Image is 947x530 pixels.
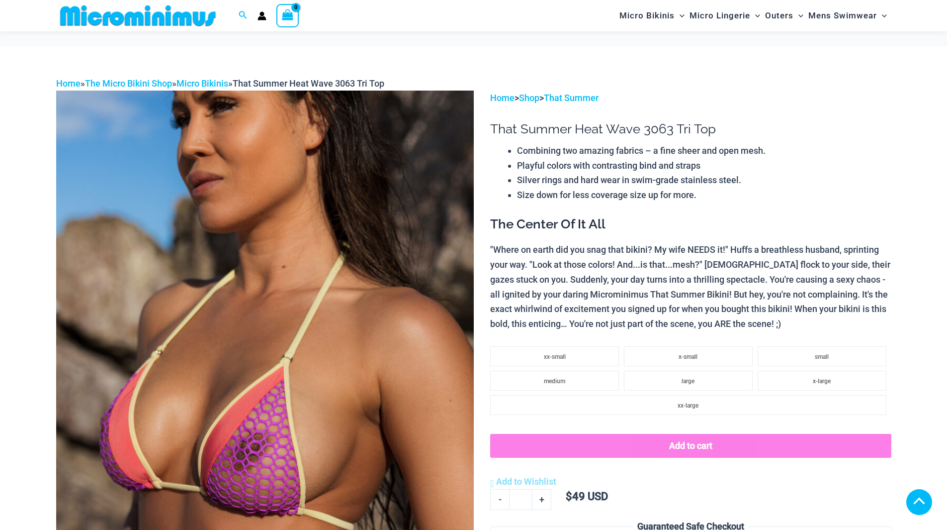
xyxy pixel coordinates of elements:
[689,3,750,28] span: Micro Lingerie
[758,346,886,366] li: small
[85,78,172,89] a: The Micro Bikini Shop
[619,3,675,28] span: Micro Bikinis
[490,434,891,458] button: Add to cart
[490,91,891,106] p: > >
[490,395,886,415] li: xx-large
[758,371,886,391] li: x-large
[808,3,877,28] span: Mens Swimwear
[544,378,565,385] span: medium
[517,173,891,188] li: Silver rings and hard wear in swim-grade stainless steel.
[233,78,384,89] span: That Summer Heat Wave 3063 Tri Top
[519,93,539,103] a: Shop
[615,1,891,30] nav: Site Navigation
[258,11,266,20] a: Account icon link
[566,490,572,503] span: $
[490,474,556,489] a: Add to Wishlist
[490,121,891,137] h1: That Summer Heat Wave 3063 Tri Top
[813,378,831,385] span: x-large
[490,489,509,510] a: -
[490,371,619,391] li: medium
[176,78,228,89] a: Micro Bikinis
[675,3,685,28] span: Menu Toggle
[490,242,891,331] p: "Where on earth did you snag that bikini? My wife NEEDS it!" Huffs a breathless husband, sprintin...
[239,9,248,22] a: Search icon link
[806,3,889,28] a: Mens SwimwearMenu ToggleMenu Toggle
[763,3,806,28] a: OutersMenu ToggleMenu Toggle
[750,3,760,28] span: Menu Toggle
[517,143,891,158] li: Combining two amazing fabrics – a fine sheer and open mesh.
[509,489,532,510] input: Product quantity
[56,4,220,27] img: MM SHOP LOGO FLAT
[517,158,891,173] li: Playful colors with contrasting bind and straps
[490,216,891,233] h3: The Center Of It All
[815,353,829,360] span: small
[687,3,763,28] a: Micro LingerieMenu ToggleMenu Toggle
[877,3,887,28] span: Menu Toggle
[682,378,694,385] span: large
[624,371,753,391] li: large
[276,4,299,27] a: View Shopping Cart, empty
[56,78,384,89] span: » » »
[617,3,687,28] a: Micro BikinisMenu ToggleMenu Toggle
[490,93,515,103] a: Home
[678,402,698,409] span: xx-large
[532,489,551,510] a: +
[793,3,803,28] span: Menu Toggle
[679,353,697,360] span: x-small
[490,346,619,366] li: xx-small
[624,346,753,366] li: x-small
[517,188,891,203] li: Size down for less coverage size up for more.
[496,476,556,487] span: Add to Wishlist
[544,353,566,360] span: xx-small
[56,78,81,89] a: Home
[765,3,793,28] span: Outers
[544,93,599,103] a: That Summer
[566,490,608,503] bdi: 49 USD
